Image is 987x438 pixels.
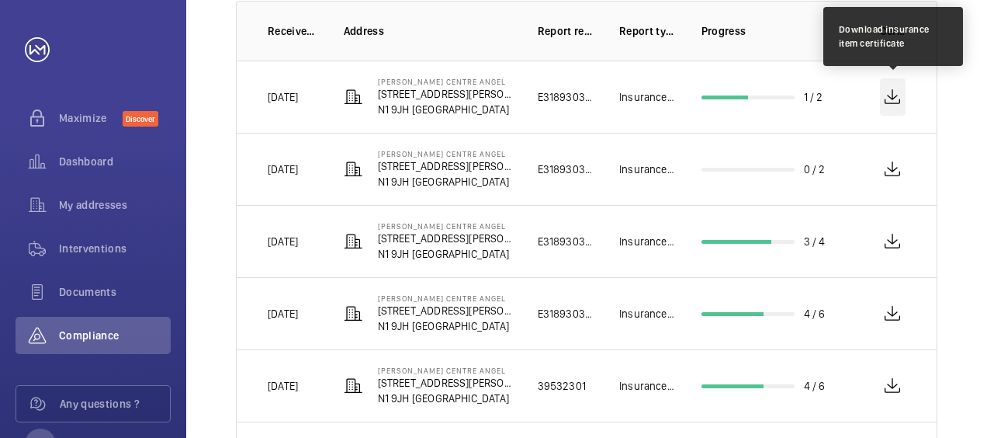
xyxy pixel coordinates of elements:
[123,111,158,127] span: Discover
[804,162,826,177] p: 0 / 2
[268,234,298,249] p: [DATE]
[344,23,513,39] p: Address
[619,89,677,105] p: Insurance Co.
[60,396,170,412] span: Any questions ?
[378,77,513,86] p: [PERSON_NAME] Centre Angel
[538,378,586,394] p: 39532301
[538,162,595,177] p: E31893031494
[378,231,513,246] p: [STREET_ADDRESS][PERSON_NAME]
[59,328,171,343] span: Compliance
[538,306,595,322] p: E31893030749
[378,149,513,158] p: [PERSON_NAME] Centre Angel
[619,306,677,322] p: Insurance Co.
[378,303,513,318] p: [STREET_ADDRESS][PERSON_NAME]
[619,23,677,39] p: Report type
[378,174,513,189] p: N1 9JH [GEOGRAPHIC_DATA]
[378,375,513,391] p: [STREET_ADDRESS][PERSON_NAME]
[538,23,595,39] p: Report reference
[619,162,677,177] p: Insurance Co.
[59,197,171,213] span: My addresses
[59,284,171,300] span: Documents
[619,378,677,394] p: Insurance Co.
[268,89,298,105] p: [DATE]
[538,89,595,105] p: E31893031495
[378,246,513,262] p: N1 9JH [GEOGRAPHIC_DATA]
[268,23,319,39] p: Received on
[378,221,513,231] p: [PERSON_NAME] Centre Angel
[268,306,298,322] p: [DATE]
[538,234,595,249] p: E31893030750
[378,391,513,406] p: N1 9JH [GEOGRAPHIC_DATA]
[619,234,677,249] p: Insurance Co.
[59,241,171,256] span: Interventions
[378,294,513,303] p: [PERSON_NAME] Centre Angel
[378,86,513,102] p: [STREET_ADDRESS][PERSON_NAME]
[839,23,947,50] div: Download insurance item certificate
[804,306,826,322] p: 4 / 6
[378,102,513,117] p: N1 9JH [GEOGRAPHIC_DATA]
[59,154,171,169] span: Dashboard
[268,162,298,177] p: [DATE]
[268,378,298,394] p: [DATE]
[804,234,826,249] p: 3 / 4
[804,378,826,394] p: 4 / 6
[59,110,123,126] span: Maximize
[804,89,823,105] p: 1 / 2
[378,158,513,174] p: [STREET_ADDRESS][PERSON_NAME]
[378,318,513,334] p: N1 9JH [GEOGRAPHIC_DATA]
[701,23,855,39] p: Progress
[378,366,513,375] p: [PERSON_NAME] Centre Angel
